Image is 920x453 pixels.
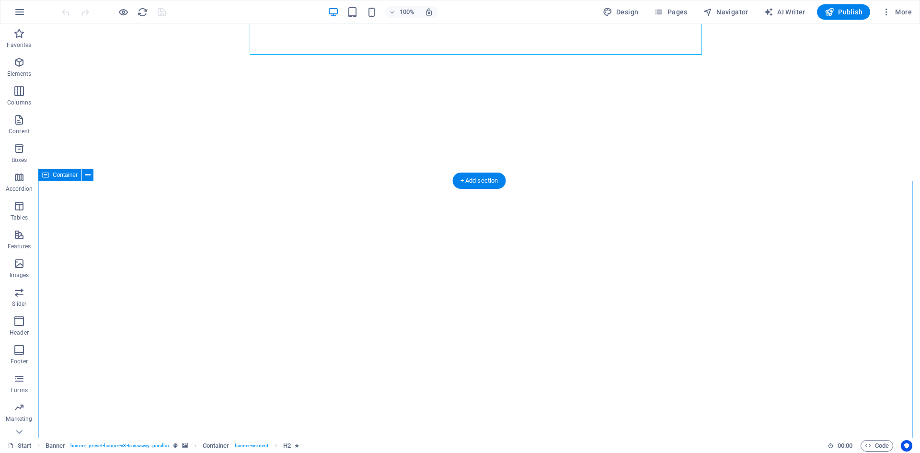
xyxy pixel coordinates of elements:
[861,440,893,452] button: Code
[825,7,862,17] span: Publish
[385,6,419,18] button: 100%
[650,4,691,20] button: Pages
[8,440,32,452] a: Click to cancel selection. Double-click to open Pages
[764,7,805,17] span: AI Writer
[9,128,30,135] p: Content
[173,443,178,448] i: This element is a customizable preset
[11,214,28,221] p: Tables
[599,4,643,20] button: Design
[7,41,31,49] p: Favorites
[654,7,687,17] span: Pages
[11,156,27,164] p: Boxes
[878,4,916,20] button: More
[203,440,230,452] span: Click to select. Double-click to edit
[7,99,31,106] p: Columns
[12,300,27,308] p: Slider
[425,8,433,16] i: On resize automatically adjust zoom level to fit chosen device.
[882,7,912,17] span: More
[599,4,643,20] div: Design (Ctrl+Alt+Y)
[817,4,870,20] button: Publish
[137,6,148,18] button: reload
[295,443,299,448] i: Element contains an animation
[844,442,846,449] span: :
[6,415,32,423] p: Marketing
[233,440,268,452] span: . banner-content
[137,7,148,18] i: Reload page
[7,70,32,78] p: Elements
[760,4,809,20] button: AI Writer
[8,243,31,250] p: Features
[603,7,639,17] span: Design
[865,440,889,452] span: Code
[46,440,66,452] span: Click to select. Double-click to edit
[400,6,415,18] h6: 100%
[182,443,188,448] i: This element contains a background
[53,172,78,178] span: Container
[10,329,29,337] p: Header
[69,440,170,452] span: . banner .preset-banner-v3-transaway .parallax
[10,271,29,279] p: Images
[901,440,912,452] button: Usercentrics
[117,6,129,18] button: Click here to leave preview mode and continue editing
[283,440,291,452] span: Click to select. Double-click to edit
[6,185,33,193] p: Accordion
[11,386,28,394] p: Forms
[453,173,506,189] div: + Add section
[46,440,299,452] nav: breadcrumb
[828,440,853,452] h6: Session time
[38,24,920,438] iframe: To enrich screen reader interactions, please activate Accessibility in Grammarly extension settings
[703,7,748,17] span: Navigator
[838,440,852,452] span: 00 00
[11,358,28,365] p: Footer
[699,4,752,20] button: Navigator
